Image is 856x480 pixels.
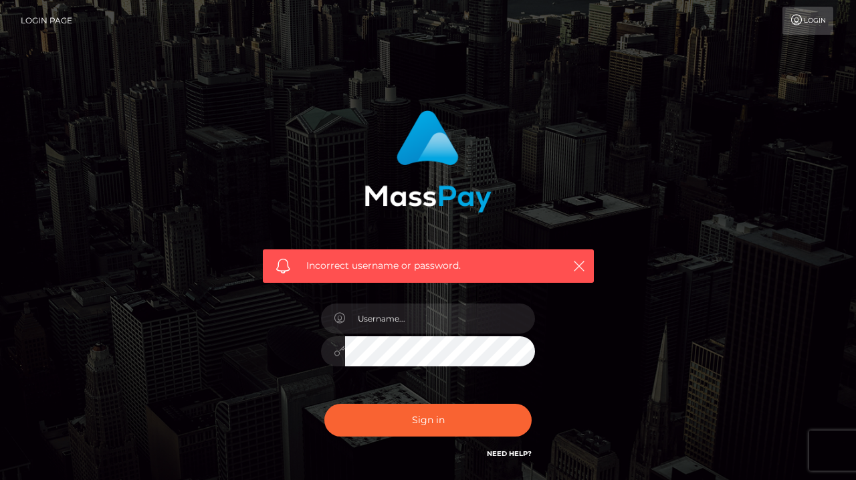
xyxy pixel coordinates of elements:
a: Login [782,7,833,35]
a: Need Help? [487,449,532,458]
span: Incorrect username or password. [306,259,550,273]
img: MassPay Login [364,110,492,213]
button: Sign in [324,404,532,437]
a: Login Page [21,7,72,35]
input: Username... [345,304,535,334]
